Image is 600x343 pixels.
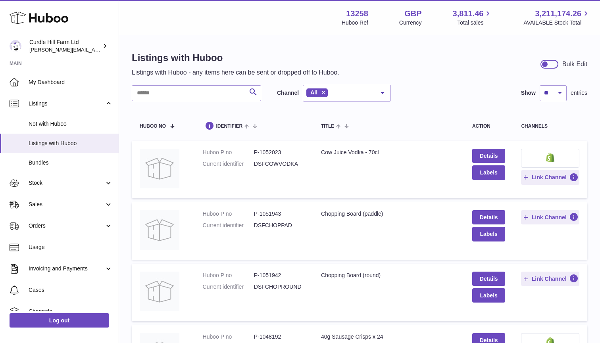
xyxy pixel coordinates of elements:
div: Currency [399,19,422,27]
span: [PERSON_NAME][EMAIL_ADDRESS][DOMAIN_NAME] [29,46,159,53]
a: Details [472,272,506,286]
div: Curdle Hill Farm Ltd [29,38,101,54]
img: charlotte@diddlysquatfarmshop.com [10,40,21,52]
img: Chopping Board (paddle) [140,210,179,250]
span: Not with Huboo [29,120,113,128]
dd: P-1051943 [254,210,305,218]
button: Labels [472,227,506,241]
img: Cow Juice Vodka - 70cl [140,149,179,188]
div: Chopping Board (round) [321,272,456,279]
span: Stock [29,179,104,187]
strong: GBP [404,8,421,19]
dt: Huboo P no [203,210,254,218]
button: Labels [472,165,506,180]
dt: Current identifier [203,283,254,291]
span: identifier [216,124,243,129]
span: Bundles [29,159,113,167]
span: Listings with Huboo [29,140,113,147]
div: Huboo Ref [342,19,368,27]
dt: Current identifier [203,160,254,168]
span: Listings [29,100,104,107]
span: Total sales [457,19,492,27]
img: shopify-small.png [546,153,554,162]
span: All [310,89,317,96]
label: Channel [277,89,299,97]
a: Log out [10,313,109,328]
span: Usage [29,243,113,251]
dt: Huboo P no [203,149,254,156]
div: Chopping Board (paddle) [321,210,456,218]
a: Details [472,149,506,163]
span: Channels [29,308,113,315]
button: Link Channel [521,170,579,184]
img: Chopping Board (round) [140,272,179,311]
dd: P-1052023 [254,149,305,156]
span: Orders [29,222,104,230]
a: 3,211,174.26 AVAILABLE Stock Total [523,8,590,27]
span: Sales [29,201,104,208]
dt: Huboo P no [203,272,254,279]
div: action [472,124,506,129]
span: entries [571,89,587,97]
a: Details [472,210,506,224]
button: Link Channel [521,210,579,224]
span: 3,811.46 [453,8,484,19]
span: Link Channel [532,214,567,221]
button: Link Channel [521,272,579,286]
dt: Current identifier [203,222,254,229]
dd: P-1048192 [254,333,305,341]
span: Cases [29,286,113,294]
p: Listings with Huboo - any items here can be sent or dropped off to Huboo. [132,68,339,77]
span: My Dashboard [29,79,113,86]
dd: DSFCOWVODKA [254,160,305,168]
div: Cow Juice Vodka - 70cl [321,149,456,156]
strong: 13258 [346,8,368,19]
span: 3,211,174.26 [535,8,581,19]
div: channels [521,124,579,129]
span: title [321,124,334,129]
span: AVAILABLE Stock Total [523,19,590,27]
div: Bulk Edit [562,60,587,69]
dd: DSFCHOPROUND [254,283,305,291]
dd: P-1051942 [254,272,305,279]
button: Labels [472,288,506,303]
a: 3,811.46 Total sales [453,8,493,27]
label: Show [521,89,536,97]
span: Huboo no [140,124,166,129]
dt: Huboo P no [203,333,254,341]
span: Invoicing and Payments [29,265,104,272]
div: 40g Sausage Crisps x 24 [321,333,456,341]
span: Link Channel [532,275,567,282]
span: Link Channel [532,174,567,181]
h1: Listings with Huboo [132,52,339,64]
dd: DSFCHOPPAD [254,222,305,229]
